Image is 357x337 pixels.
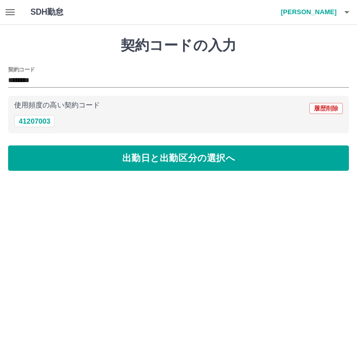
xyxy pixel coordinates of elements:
button: 41207003 [14,115,55,127]
button: 出勤日と出勤区分の選択へ [8,145,349,171]
button: 履歴削除 [309,103,343,114]
h1: 契約コードの入力 [8,37,349,54]
p: 使用頻度の高い契約コード [14,102,100,109]
h2: 契約コード [8,65,35,73]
